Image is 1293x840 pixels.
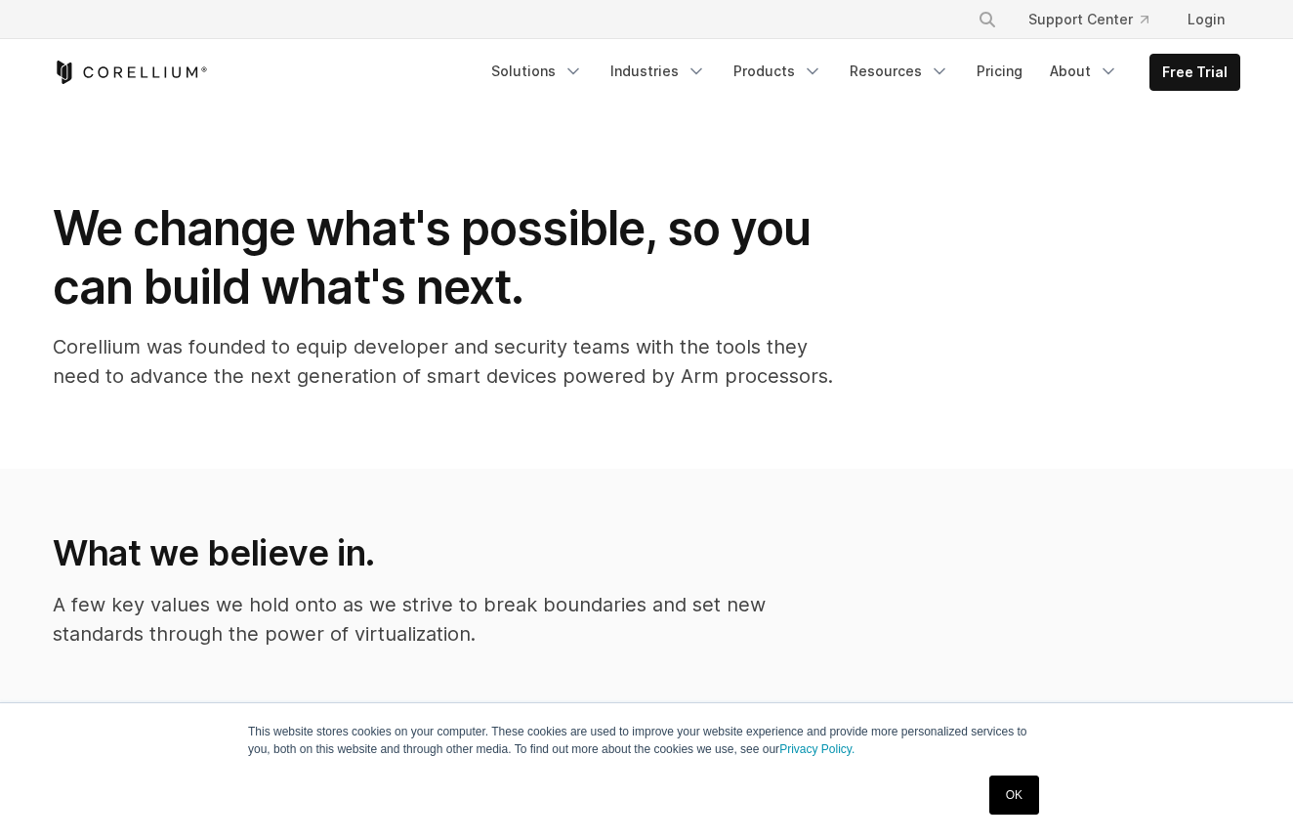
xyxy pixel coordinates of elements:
p: This website stores cookies on your computer. These cookies are used to improve your website expe... [248,723,1045,758]
div: Navigation Menu [954,2,1240,37]
h2: What we believe in. [53,531,831,574]
h1: We change what's possible, so you can build what's next. [53,199,834,316]
a: Products [722,54,834,89]
p: A few key values we hold onto as we strive to break boundaries and set new standards through the ... [53,590,831,649]
div: Navigation Menu [480,54,1240,91]
a: Login [1172,2,1240,37]
a: Support Center [1013,2,1164,37]
a: Solutions [480,54,595,89]
p: Corellium was founded to equip developer and security teams with the tools they need to advance t... [53,332,834,391]
a: Free Trial [1150,55,1239,90]
a: Industries [599,54,718,89]
a: OK [989,776,1039,815]
a: Resources [838,54,961,89]
button: Search [970,2,1005,37]
a: About [1038,54,1130,89]
a: Corellium Home [53,61,208,84]
a: Pricing [965,54,1034,89]
a: Privacy Policy. [779,742,855,756]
